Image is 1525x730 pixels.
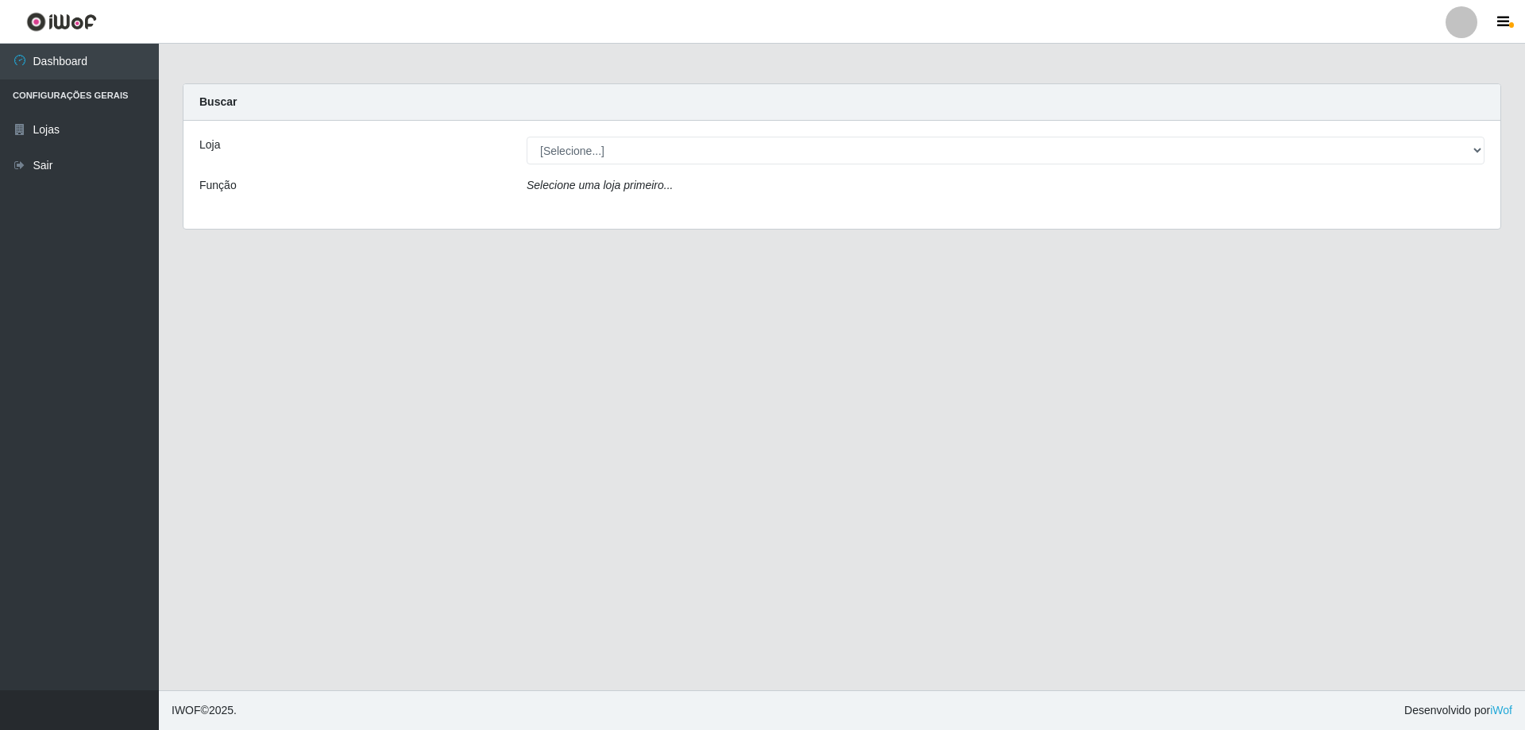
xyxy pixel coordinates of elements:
a: iWof [1490,704,1512,716]
img: CoreUI Logo [26,12,97,32]
label: Loja [199,137,220,153]
span: © 2025 . [172,702,237,719]
strong: Buscar [199,95,237,108]
i: Selecione uma loja primeiro... [527,179,673,191]
label: Função [199,177,237,194]
span: Desenvolvido por [1404,702,1512,719]
span: IWOF [172,704,201,716]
